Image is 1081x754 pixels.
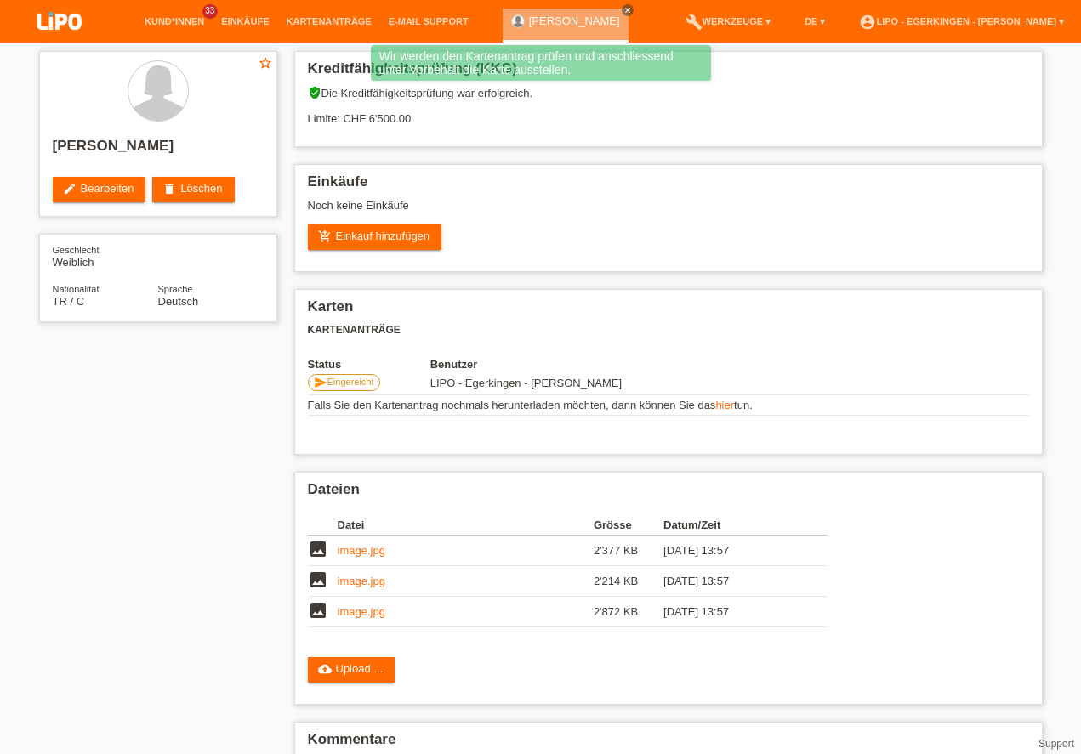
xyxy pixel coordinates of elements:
a: Kund*innen [136,16,213,26]
td: [DATE] 13:57 [663,566,803,597]
a: Einkäufe [213,16,277,26]
i: close [623,6,632,14]
i: image [308,570,328,590]
a: image.jpg [338,575,385,587]
h2: Karten [308,298,1029,324]
th: Datum/Zeit [663,515,803,536]
a: add_shopping_cartEinkauf hinzufügen [308,224,442,250]
h3: Kartenanträge [308,324,1029,337]
a: close [622,4,634,16]
span: Deutsch [158,295,199,308]
span: 18.08.2025 [430,377,622,389]
td: 2'872 KB [594,597,663,627]
a: account_circleLIPO - Egerkingen - [PERSON_NAME] ▾ [851,16,1072,26]
td: [DATE] 13:57 [663,536,803,566]
span: Geschlecht [53,245,100,255]
a: LIPO pay [17,35,102,48]
a: image.jpg [338,544,385,557]
h2: Einkäufe [308,173,1029,199]
a: editBearbeiten [53,177,146,202]
span: Sprache [158,284,193,294]
i: account_circle [859,14,876,31]
i: add_shopping_cart [318,230,332,243]
a: DE ▾ [796,16,834,26]
i: verified_user [308,86,321,99]
div: Weiblich [53,243,158,269]
i: edit [63,182,77,196]
h2: [PERSON_NAME] [53,138,264,163]
a: buildWerkzeuge ▾ [677,16,780,26]
td: Falls Sie den Kartenantrag nochmals herunterladen möchten, dann können Sie das tun. [308,395,1029,416]
span: Eingereicht [327,377,374,387]
th: Status [308,358,430,371]
i: image [308,539,328,559]
a: hier [715,399,734,411]
td: 2'377 KB [594,536,663,566]
i: image [308,600,328,621]
span: 33 [202,4,218,19]
i: build [686,14,703,31]
th: Datei [338,515,594,536]
a: image.jpg [338,605,385,618]
a: cloud_uploadUpload ... [308,657,395,683]
a: E-Mail Support [380,16,477,26]
td: 2'214 KB [594,566,663,597]
span: Türkei / C / 27.05.1967 [53,295,85,308]
div: Die Kreditfähigkeitsprüfung war erfolgreich. Limite: CHF 6'500.00 [308,86,1029,138]
a: Support [1038,738,1074,750]
span: Nationalität [53,284,100,294]
th: Benutzer [430,358,719,371]
a: Kartenanträge [278,16,380,26]
div: Noch keine Einkäufe [308,199,1029,224]
th: Grösse [594,515,663,536]
i: cloud_upload [318,662,332,676]
i: delete [162,182,176,196]
td: [DATE] 13:57 [663,597,803,627]
h2: Dateien [308,481,1029,507]
i: send [314,376,327,389]
a: deleteLöschen [152,177,234,202]
div: Wir werden den Kartenantrag prüfen und anschliessend unter Vorbehalt die Karte ausstellen. [371,45,711,81]
a: [PERSON_NAME] [529,14,620,27]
